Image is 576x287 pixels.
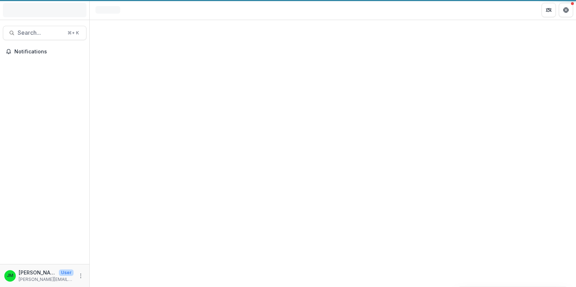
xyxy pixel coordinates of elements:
[19,269,56,276] p: [PERSON_NAME]
[66,29,80,37] div: ⌘ + K
[542,3,556,17] button: Partners
[76,272,85,280] button: More
[93,5,123,15] nav: breadcrumb
[7,273,13,278] div: Jenny Montoya
[19,276,74,283] p: [PERSON_NAME][EMAIL_ADDRESS][DOMAIN_NAME]
[3,46,86,57] button: Notifications
[559,3,573,17] button: Get Help
[14,49,84,55] span: Notifications
[3,26,86,40] button: Search...
[59,269,74,276] p: User
[18,29,63,36] span: Search...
